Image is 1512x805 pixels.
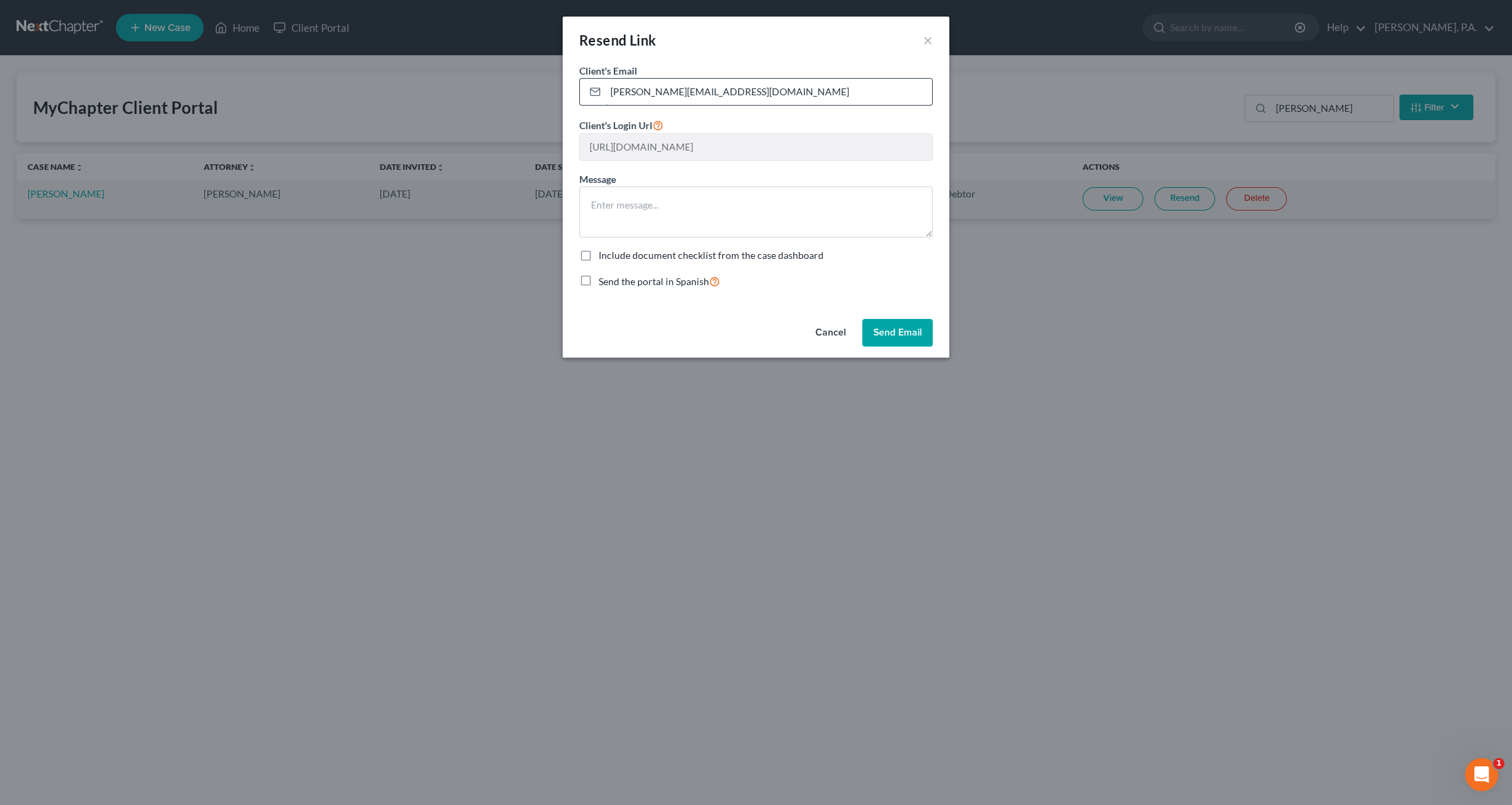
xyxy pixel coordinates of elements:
span: 1 [1493,758,1504,769]
span: Send the portal in Spanish [599,275,709,287]
label: Include document checklist from the case dashboard [599,249,824,262]
button: × [923,32,933,48]
input: Enter email... [605,79,932,105]
label: Client's Login Url [579,117,663,133]
button: Cancel [804,319,857,347]
iframe: Intercom live chat [1465,758,1498,791]
label: Message [579,172,616,186]
span: Client's Email [579,65,637,77]
input: -- [580,134,932,160]
button: Send Email [862,319,933,347]
div: Resend Link [579,30,656,50]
